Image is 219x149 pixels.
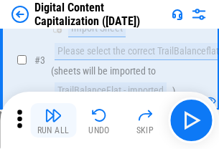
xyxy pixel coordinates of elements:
[34,1,166,28] div: Digital Content Capitalization ([DATE])
[90,107,108,124] img: Undo
[122,103,168,138] button: Skip
[180,109,202,132] img: Main button
[88,126,110,135] div: Undo
[45,107,62,124] img: Run All
[30,103,76,138] button: Run All
[136,126,154,135] div: Skip
[37,126,70,135] div: Run All
[11,6,29,23] img: Back
[68,20,126,37] div: Import Sheet
[34,54,45,66] span: # 3
[76,103,122,138] button: Undo
[55,82,167,100] div: TrailBalanceFlat - imported
[190,6,208,23] img: Settings menu
[136,107,154,124] img: Skip
[172,9,183,20] img: Support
